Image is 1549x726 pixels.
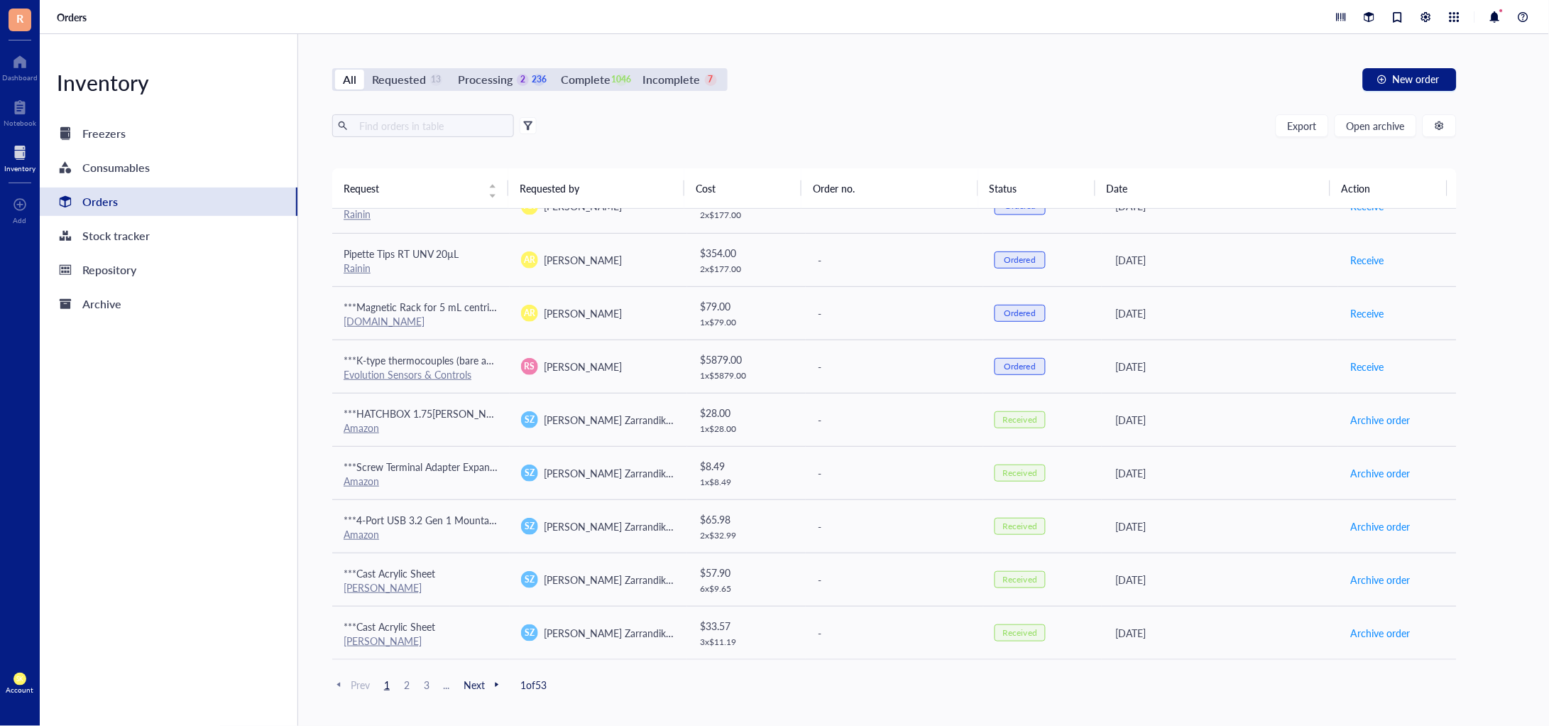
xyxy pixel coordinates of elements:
td: - [806,553,983,606]
span: SZ [525,627,535,639]
div: [DATE] [1116,412,1328,428]
span: 1 [378,678,395,691]
div: [DATE] [1116,252,1328,268]
button: Archive order [1350,622,1411,644]
a: Amazon [344,527,379,541]
div: Repository [82,260,136,280]
th: Date [1095,168,1330,208]
span: [PERSON_NAME] Zarrandikoetxea [544,466,695,480]
td: - [806,340,983,393]
div: Notebook [4,119,36,127]
button: Receive [1350,355,1384,378]
span: Archive order [1350,465,1410,481]
div: Inventory [40,68,297,97]
button: Archive order [1350,515,1411,538]
span: Open archive [1347,120,1405,131]
span: Prev [332,678,370,691]
div: Dashboard [2,73,38,82]
div: Inventory [4,164,35,173]
div: [DATE] [1116,465,1328,481]
div: 1 x $ 8.49 [700,477,794,488]
div: Ordered [1005,254,1036,266]
div: $ 28.00 [700,405,794,421]
span: 1 of 53 [520,678,547,691]
span: R [16,9,23,27]
td: - [806,393,983,446]
span: AR [524,254,535,266]
div: - [819,359,972,374]
button: Archive order [1350,568,1411,591]
span: ***Cast Acrylic Sheet [344,619,435,634]
div: - [819,252,972,268]
div: [DATE] [1116,305,1328,321]
a: Archive [40,290,297,318]
div: Freezers [82,124,126,143]
span: [PERSON_NAME] [544,253,622,267]
span: Next [464,678,503,691]
div: Received [1003,521,1037,532]
span: Archive order [1350,412,1410,428]
div: - [819,625,972,641]
a: Notebook [4,96,36,127]
span: Receive [1350,252,1384,268]
div: $ 8.49 [700,458,794,474]
div: 2 x $ 32.99 [700,530,794,541]
a: Rainin [344,261,371,275]
div: Processing [458,70,513,90]
a: Consumables [40,153,297,182]
div: 3 x $ 11.19 [700,636,794,648]
th: Action [1330,168,1447,208]
div: $ 354.00 [700,245,794,261]
span: [PERSON_NAME] Zarrandikoetxea [544,573,695,587]
div: $ 65.98 [700,511,794,527]
span: [PERSON_NAME] Zarrandikoetxea [544,519,695,533]
a: Orders [40,188,297,216]
button: Archive order [1350,462,1411,484]
span: [PERSON_NAME] [544,306,622,320]
a: Evolution Sensors & Controls [344,367,471,381]
div: [DATE] [1116,572,1328,587]
a: Orders [57,11,89,23]
span: ... [438,678,455,691]
a: Dashboard [2,50,38,82]
span: RS [525,360,535,373]
span: AR [524,307,535,320]
div: Consumables [82,158,150,178]
td: - [806,233,983,286]
span: New order [1393,73,1440,85]
div: Orders [82,192,118,212]
td: - [806,499,983,553]
div: - [819,305,972,321]
td: - [806,606,983,659]
div: Received [1003,627,1037,639]
div: 1046 [615,74,628,86]
div: Incomplete [643,70,701,90]
div: 2 x $ 177.00 [700,210,794,222]
a: Repository [40,256,297,284]
div: - [819,465,972,481]
div: 7 [705,74,717,86]
span: ***Cast Acrylic Sheet [344,566,435,580]
div: segmented control [332,68,728,91]
th: Cost [684,168,801,208]
span: ***4-Port USB 3.2 Gen 1 Mountable Charging and SuperSpeed Data Hub with 5V/2A Power Adapter and U... [344,513,1239,527]
span: 3 [418,678,435,691]
span: [PERSON_NAME] Zarrandikoetxea [544,413,695,427]
span: SZ [525,573,535,586]
span: Pipette Tips RT UNV 20µL [344,246,459,261]
span: 2 [398,678,415,691]
div: Complete [561,70,611,90]
a: [PERSON_NAME] [344,634,422,648]
div: [DATE] [1116,359,1328,374]
span: ***K-type thermocouples (bare and PFA insulated) - Evolution Sensors & Controls [344,353,700,367]
a: Inventory [4,141,35,173]
span: Export [1288,120,1317,131]
button: Open archive [1335,114,1417,137]
div: 6 x $ 9.65 [700,583,794,595]
span: SK [16,676,23,683]
div: Archive [82,294,121,314]
div: - [819,519,972,534]
div: Add [13,216,27,224]
div: - [819,572,972,587]
div: Ordered [1005,308,1036,319]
